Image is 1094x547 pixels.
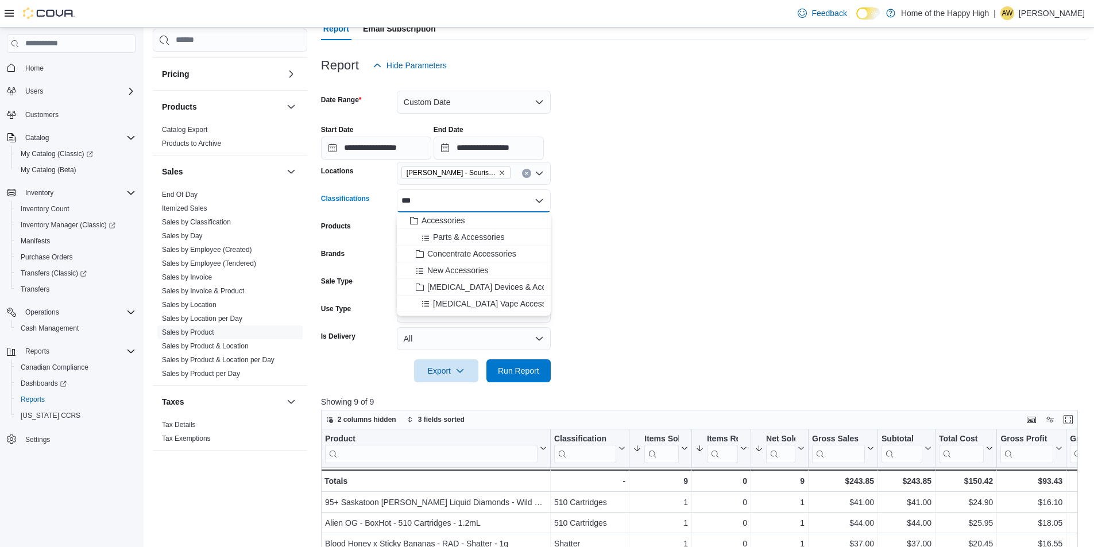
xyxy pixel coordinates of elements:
[162,301,217,309] a: Sales by Location
[21,149,93,158] span: My Catalog (Classic)
[21,432,136,446] span: Settings
[21,344,136,358] span: Reports
[21,186,136,200] span: Inventory
[397,212,551,312] div: Choose from the following options
[939,433,984,463] div: Total Cost
[368,54,451,77] button: Hide Parameters
[16,393,136,406] span: Reports
[162,420,196,429] span: Tax Details
[162,435,211,443] a: Tax Exemptions
[162,369,240,378] span: Sales by Product per Day
[498,169,505,176] button: Remove Estevan - Souris Avenue - Fire & Flower from selection in this group
[25,64,44,73] span: Home
[812,433,874,463] button: Gross Sales
[321,194,370,203] label: Classifications
[554,433,625,463] button: Classification
[397,246,551,262] button: Concentrate Accessories
[162,396,282,408] button: Taxes
[1000,433,1053,463] div: Gross Profit
[16,282,136,296] span: Transfers
[162,273,212,281] a: Sales by Invoice
[21,433,55,447] a: Settings
[162,246,252,254] a: Sales by Employee (Created)
[434,125,463,134] label: End Date
[162,218,231,226] a: Sales by Classification
[433,298,563,309] span: [MEDICAL_DATA] Vape Accessories
[162,126,207,134] a: Catalog Export
[644,433,679,463] div: Items Sold
[766,433,795,463] div: Net Sold
[397,212,551,229] button: Accessories
[397,296,551,312] button: [MEDICAL_DATA] Vape Accessories
[16,321,83,335] a: Cash Management
[325,433,538,444] div: Product
[25,347,49,356] span: Reports
[695,433,747,463] button: Items Ref
[939,433,993,463] button: Total Cost
[1000,516,1062,530] div: $18.05
[2,343,140,359] button: Reports
[11,162,140,178] button: My Catalog (Beta)
[1025,413,1038,426] button: Keyboard shortcuts
[2,106,140,123] button: Customers
[162,166,282,177] button: Sales
[162,396,184,408] h3: Taxes
[284,165,298,179] button: Sales
[434,137,544,160] input: Press the down key to open a popover containing a calendar.
[21,220,115,230] span: Inventory Manager (Classic)
[535,196,544,205] button: Close list of options
[162,259,256,268] span: Sales by Employee (Tendered)
[486,359,551,382] button: Run Report
[7,55,136,478] nav: Complex example
[21,285,49,294] span: Transfers
[16,266,136,280] span: Transfers (Classic)
[153,123,307,155] div: Products
[402,413,469,426] button: 3 fields sorted
[16,409,136,422] span: Washington CCRS
[498,365,539,377] span: Run Report
[1061,413,1075,426] button: Enter fullscreen
[284,67,298,81] button: Pricing
[793,2,851,25] a: Feedback
[16,393,49,406] a: Reports
[21,411,80,420] span: [US_STATE] CCRS
[21,131,53,145] button: Catalog
[554,474,625,488] div: -
[162,287,244,295] a: Sales by Invoice & Product
[2,304,140,320] button: Operations
[25,110,59,119] span: Customers
[882,495,931,509] div: $41.00
[633,474,688,488] div: 9
[418,415,465,424] span: 3 fields sorted
[321,332,355,341] label: Is Delivery
[21,269,87,278] span: Transfers (Classic)
[812,433,865,463] div: Gross Sales
[21,165,76,174] span: My Catalog (Beta)
[323,17,349,40] span: Report
[162,328,214,336] a: Sales by Product
[994,6,996,20] p: |
[25,87,43,96] span: Users
[401,166,511,179] span: Estevan - Souris Avenue - Fire & Flower
[162,166,183,177] h3: Sales
[16,360,136,374] span: Canadian Compliance
[1000,433,1062,463] button: Gross Profit
[755,433,805,463] button: Net Sold
[16,163,136,177] span: My Catalog (Beta)
[21,84,48,98] button: Users
[21,61,48,75] a: Home
[162,286,244,296] span: Sales by Invoice & Product
[16,250,78,264] a: Purchase Orders
[162,315,242,323] a: Sales by Location per Day
[16,202,74,216] a: Inventory Count
[162,204,207,212] a: Itemized Sales
[11,281,140,297] button: Transfers
[16,218,120,232] a: Inventory Manager (Classic)
[16,218,136,232] span: Inventory Manager (Classic)
[363,17,436,40] span: Email Subscription
[2,130,140,146] button: Catalog
[11,320,140,336] button: Cash Management
[882,433,931,463] button: Subtotal
[162,204,207,213] span: Itemized Sales
[153,188,307,385] div: Sales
